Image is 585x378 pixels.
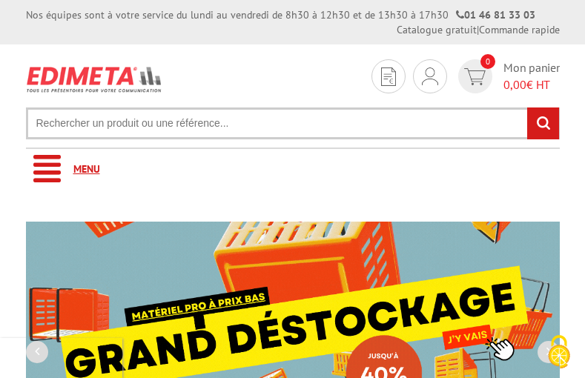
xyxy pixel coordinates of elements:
[26,107,560,139] input: Rechercher un produit ou une référence...
[480,54,495,69] span: 0
[503,77,526,92] span: 0,00
[26,59,163,99] img: Présentoir, panneau, stand - Edimeta - PLV, affichage, mobilier bureau, entreprise
[26,7,535,22] div: Nos équipes sont à votre service du lundi au vendredi de 8h30 à 12h30 et de 13h30 à 17h30
[26,149,560,190] a: Menu
[397,23,477,36] a: Catalogue gratuit
[381,67,396,86] img: devis rapide
[422,67,438,85] img: devis rapide
[533,328,585,378] button: Cookies (fenêtre modale)
[397,22,560,37] div: |
[503,59,560,93] span: Mon panier
[455,59,560,93] a: devis rapide 0 Mon panier 0,00€ HT
[541,334,578,371] img: Cookies (fenêtre modale)
[479,23,560,36] a: Commande rapide
[527,107,559,139] input: rechercher
[73,162,100,176] span: Menu
[456,8,535,21] strong: 01 46 81 33 03
[503,76,560,93] span: € HT
[464,68,486,85] img: devis rapide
